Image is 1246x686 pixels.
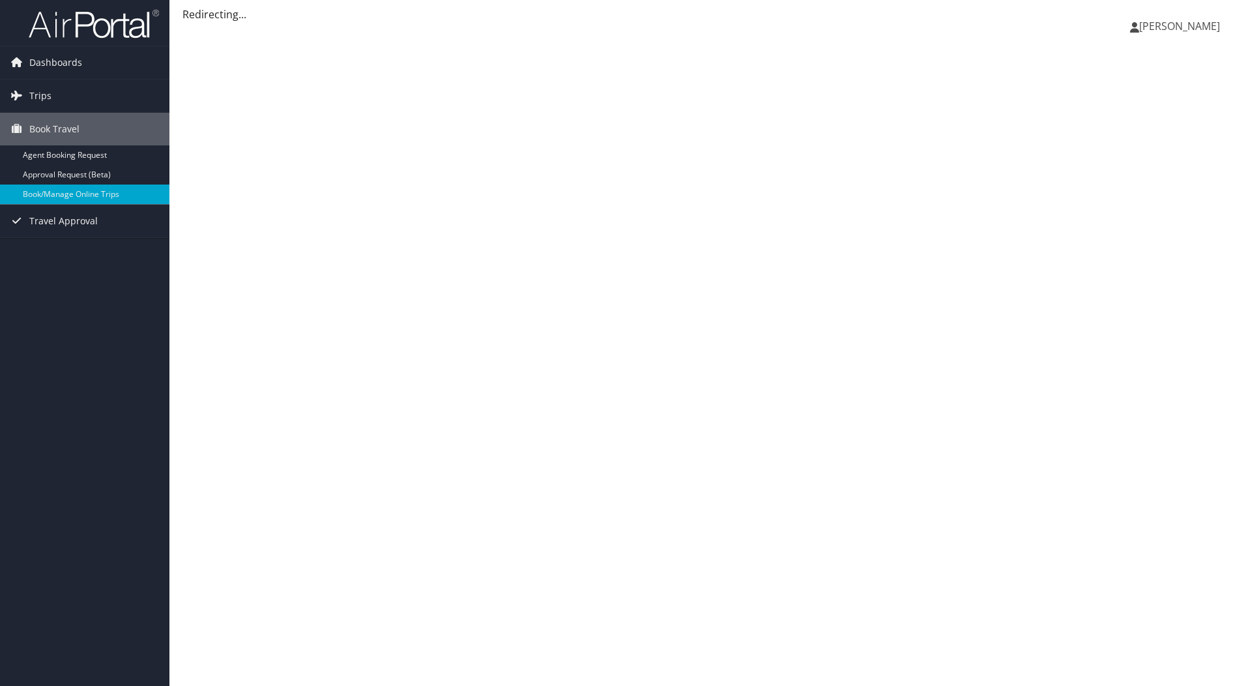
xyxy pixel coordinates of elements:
[29,80,51,112] span: Trips
[29,113,80,145] span: Book Travel
[29,46,82,79] span: Dashboards
[29,205,98,237] span: Travel Approval
[1139,19,1220,33] span: [PERSON_NAME]
[29,8,159,39] img: airportal-logo.png
[1130,7,1233,46] a: [PERSON_NAME]
[182,7,1233,22] div: Redirecting...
